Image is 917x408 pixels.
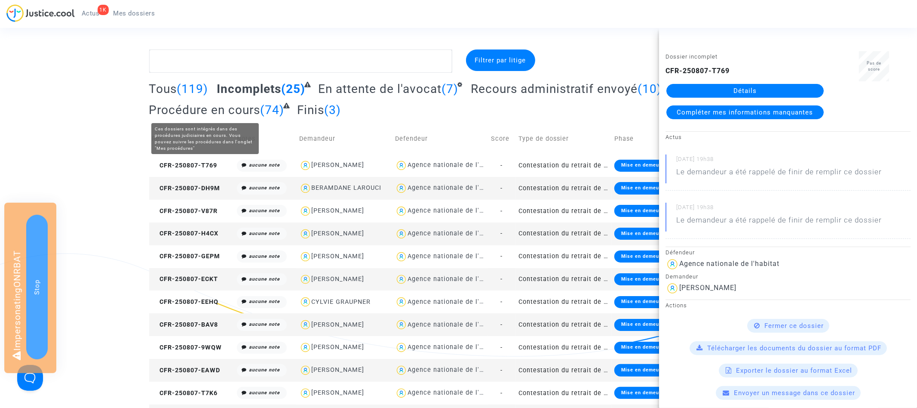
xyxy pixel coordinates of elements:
[249,253,280,259] i: aucune note
[296,124,392,154] td: Demandeur
[408,161,502,169] div: Agence nationale de l'habitat
[152,207,218,215] span: CFR-250807-V87R
[614,182,671,194] div: Mise en demeure
[249,299,280,304] i: aucune note
[408,275,502,283] div: Agence nationale de l'habitat
[614,342,671,354] div: Mise en demeure
[152,253,221,260] span: CFR-250807-GEPM
[392,124,488,154] td: Defendeur
[666,257,679,271] img: icon-user.svg
[515,268,611,291] td: Contestation du retrait de [PERSON_NAME] par l'ANAH (mandataire)
[408,253,502,260] div: Agence nationale de l'habitat
[152,185,221,192] span: CFR-250807-DH9M
[249,321,280,327] i: aucune note
[312,275,365,283] div: [PERSON_NAME]
[249,162,280,168] i: aucune note
[679,260,779,268] div: Agence nationale de l'habitat
[312,207,365,214] div: [PERSON_NAME]
[614,296,671,308] div: Mise en demeure
[249,208,280,213] i: aucune note
[395,250,408,263] img: icon-user.svg
[736,367,853,374] span: Exporter le dossier au format Excel
[501,230,503,237] span: -
[515,245,611,268] td: Contestation du retrait de [PERSON_NAME] par l'ANAH (mandataire)
[395,364,408,377] img: icon-user.svg
[515,124,611,154] td: Type de dossier
[442,82,458,96] span: (7)
[676,155,911,167] small: [DATE] 19h38
[177,82,209,96] span: (119)
[152,230,219,237] span: CFR-250807-H4CX
[299,364,312,377] img: icon-user.svg
[679,284,736,292] div: [PERSON_NAME]
[515,200,611,223] td: Contestation du retrait de [PERSON_NAME] par l'ANAH (mandataire)
[249,276,280,282] i: aucune note
[312,298,371,306] div: CYLVIE GRAUPNER
[408,343,502,351] div: Agence nationale de l'habitat
[107,7,162,20] a: Mes dossiers
[614,319,671,331] div: Mise en demeure
[638,82,662,96] span: (10)
[312,184,382,192] div: BERAMDANE LAROUCI
[152,367,221,374] span: CFR-250807-EAWD
[765,322,824,330] span: Fermer ce dossier
[666,84,824,98] a: Détails
[395,318,408,331] img: icon-user.svg
[676,215,882,230] p: Le demandeur a été rappelé de finir de remplir ce dossier
[515,154,611,177] td: Contestation du retrait de [PERSON_NAME] par l'ANAH (mandataire)
[249,185,280,191] i: aucune note
[488,124,515,154] td: Score
[515,359,611,382] td: Contestation du retrait de [PERSON_NAME] par l'ANAH (mandataire)
[312,253,365,260] div: [PERSON_NAME]
[33,279,41,294] span: Stop
[299,182,312,195] img: icon-user.svg
[408,321,502,328] div: Agence nationale de l'habitat
[501,367,503,374] span: -
[234,124,296,154] td: Notes
[471,82,638,96] span: Recours administratif envoyé
[395,296,408,308] img: icon-user.svg
[867,61,881,71] span: Pas de score
[395,341,408,354] img: icon-user.svg
[501,275,503,283] span: -
[299,205,312,217] img: icon-user.svg
[149,103,261,117] span: Procédure en cours
[676,204,911,215] small: [DATE] 19h38
[501,389,503,397] span: -
[318,82,442,96] span: En attente de l'avocat
[666,249,695,256] small: Défendeur
[152,389,218,397] span: CFR-250807-T7K6
[734,389,856,397] span: Envoyer un message dans ce dossier
[677,108,813,116] span: Compléter mes informations manquantes
[611,124,681,154] td: Phase
[299,341,312,354] img: icon-user.svg
[614,250,671,263] div: Mise en demeure
[395,182,408,195] img: icon-user.svg
[4,203,56,373] div: Impersonating
[395,387,408,399] img: icon-user.svg
[82,9,100,17] span: Actus
[515,223,611,245] td: Contestation du retrait de [PERSON_NAME] par l'ANAH (mandataire)
[666,302,687,309] small: Actions
[152,321,218,328] span: CFR-250807-BAV8
[152,298,219,306] span: CFR-250807-EEHQ
[152,162,218,169] span: CFR-250807-T769
[666,134,682,140] small: Actus
[312,343,365,351] div: [PERSON_NAME]
[501,185,503,192] span: -
[515,291,611,313] td: Contestation du retrait de [PERSON_NAME] par l'ANAH (mandataire)
[614,205,671,217] div: Mise en demeure
[17,365,43,391] iframe: Help Scout Beacon - Open
[312,161,365,169] div: [PERSON_NAME]
[408,207,502,214] div: Agence nationale de l'habitat
[614,160,671,172] div: Mise en demeure
[297,103,324,117] span: Finis
[501,207,503,215] span: -
[666,281,679,295] img: icon-user.svg
[666,273,698,280] small: Demandeur
[501,344,503,351] span: -
[26,215,48,359] button: Stop
[6,4,75,22] img: jc-logo.svg
[312,321,365,328] div: [PERSON_NAME]
[408,230,502,237] div: Agence nationale de l'habitat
